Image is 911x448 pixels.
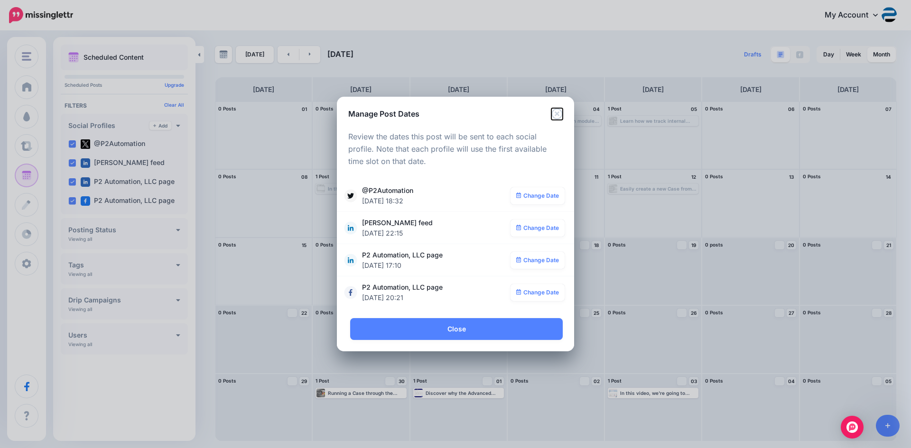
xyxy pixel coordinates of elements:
a: Close [350,318,563,340]
a: Change Date [511,252,565,269]
span: P2 Automation, LLC page [362,282,511,303]
h5: Manage Post Dates [348,108,419,119]
a: Change Date [511,187,565,204]
a: Change Date [511,284,565,301]
span: P2 Automation, LLC page [362,250,511,271]
span: [DATE] 17:10 [362,260,506,271]
a: Change Date [511,219,565,237]
p: Review the dates this post will be sent to each social profile. Note that each profile will use t... [348,131,563,168]
span: [DATE] 22:15 [362,228,506,238]
div: Open Intercom Messenger [841,416,864,439]
span: @P2Automation [362,185,511,206]
span: [PERSON_NAME] feed [362,218,511,238]
span: [DATE] 18:32 [362,196,506,206]
span: [DATE] 20:21 [362,293,506,303]
button: Close [551,108,563,120]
